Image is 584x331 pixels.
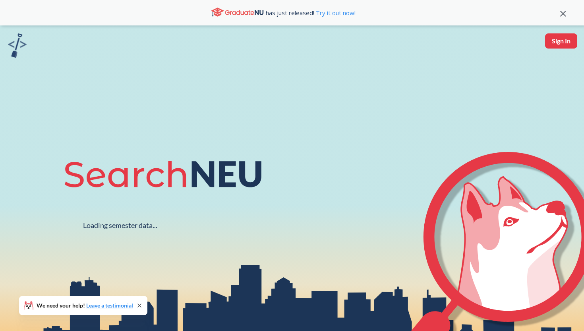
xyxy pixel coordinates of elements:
[8,33,27,58] img: sandbox logo
[37,303,133,308] span: We need your help!
[314,9,356,17] a: Try it out now!
[8,33,27,60] a: sandbox logo
[86,302,133,309] a: Leave a testimonial
[266,8,356,17] span: has just released!
[545,33,577,49] button: Sign In
[83,221,157,230] div: Loading semester data...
